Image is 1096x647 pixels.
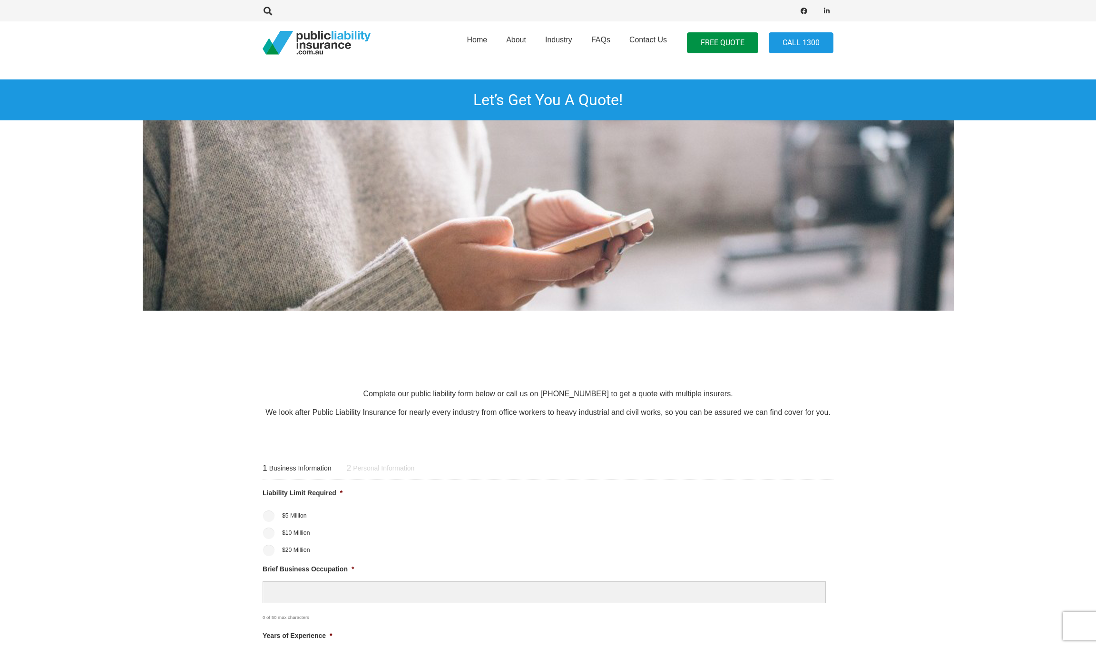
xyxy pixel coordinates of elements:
img: qbe [562,311,610,358]
p: Complete our public liability form below or call us on [PHONE_NUMBER] to get a quote with multipl... [263,389,833,399]
a: FAQs [582,19,620,67]
a: Contact Us [620,19,676,67]
img: protecsure [197,311,245,358]
span: Business Information [269,464,332,473]
span: Industry [545,36,572,44]
span: About [506,36,526,44]
span: Personal Information [353,464,414,473]
a: Facebook [797,4,811,18]
span: Home [467,36,487,44]
p: We look after Public Liability Insurance for nearly every industry from office workers to heavy i... [263,407,833,418]
label: $5 Million [282,511,307,520]
div: 0 of 50 max characters [263,605,781,623]
img: Public liability insurance quote [143,120,954,311]
img: aig [380,311,427,358]
label: Liability Limit Required [263,489,342,497]
a: Search [258,7,277,15]
a: Call 1300 [769,32,833,54]
a: pli_logotransparent [263,31,371,55]
img: Vero [745,311,793,358]
label: $20 Million [282,546,310,554]
label: $10 Million [282,529,310,537]
a: Industry [536,19,582,67]
img: cgu [14,311,62,358]
span: Contact Us [629,36,667,44]
a: About [497,19,536,67]
a: Home [457,19,497,67]
img: lloyds [928,311,975,358]
label: Brief Business Occupation [263,565,354,573]
a: FREE QUOTE [687,32,758,54]
a: LinkedIn [820,4,833,18]
span: 2 [346,463,351,474]
label: Years of Experience [263,631,333,640]
span: FAQs [591,36,610,44]
span: 1 [263,463,267,474]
